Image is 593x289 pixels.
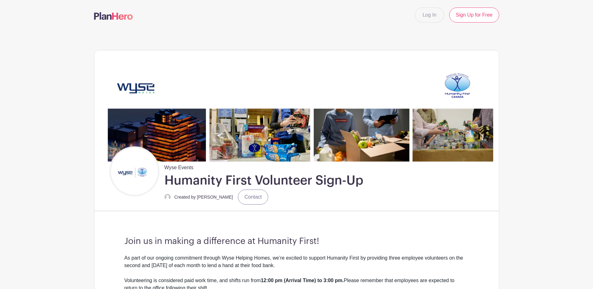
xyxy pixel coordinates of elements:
[124,236,469,247] h3: Join us in making a difference at Humanity First!
[94,50,499,161] img: Untitled%20(2790%20x%20600%20px)%20(12).png
[164,161,193,171] span: Wyse Events
[111,148,158,195] img: Untitled%20design%20(22).png
[261,278,344,283] strong: 12:00 pm (Arrival Time) to 3:00 pm.
[449,8,499,23] a: Sign Up for Free
[164,194,171,200] img: default-ce2991bfa6775e67f084385cd625a349d9dcbb7a52a09fb2fda1e96e2d18dcdb.png
[164,173,363,188] h1: Humanity First Volunteer Sign-Up
[94,12,133,20] img: logo-507f7623f17ff9eddc593b1ce0a138ce2505c220e1c5a4e2b4648c50719b7d32.svg
[238,190,268,205] a: Contact
[415,8,444,23] a: Log In
[124,254,469,277] div: As part of our ongoing commitment through Wyse Helping Homes, we’re excited to support Humanity F...
[174,195,233,200] small: Created by [PERSON_NAME]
